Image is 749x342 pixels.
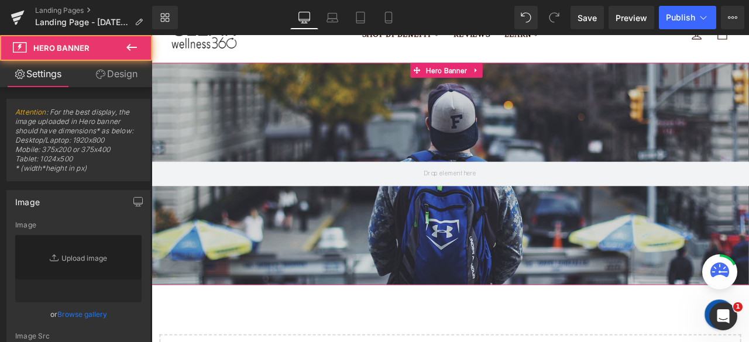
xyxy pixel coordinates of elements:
[346,6,374,29] a: Tablet
[542,6,566,29] button: Redo
[377,33,392,50] a: Expand / Collapse
[659,6,716,29] button: Publish
[152,6,178,29] a: New Library
[733,302,743,312] span: 1
[15,191,40,207] div: Image
[15,308,142,320] div: or
[609,6,654,29] a: Preview
[318,6,346,29] a: Laptop
[35,6,152,15] a: Landing Pages
[33,43,90,53] span: Hero Banner
[57,304,107,324] a: Browse gallery
[15,332,142,340] div: Image Src
[35,18,130,27] span: Landing Page - [DATE] 21:03:15
[322,33,377,50] span: Hero Banner
[709,302,737,330] iframe: Intercom live chat
[721,6,744,29] button: More
[616,12,647,24] span: Preview
[15,108,46,116] a: Attention
[15,108,142,181] span: : For the best display, the image uploaded in Hero banner should have dimensions* as below: Deskt...
[514,6,538,29] button: Undo
[15,221,142,229] div: Image
[78,61,154,87] a: Design
[666,13,695,22] span: Publish
[290,6,318,29] a: Desktop
[374,6,403,29] a: Mobile
[578,12,597,24] span: Save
